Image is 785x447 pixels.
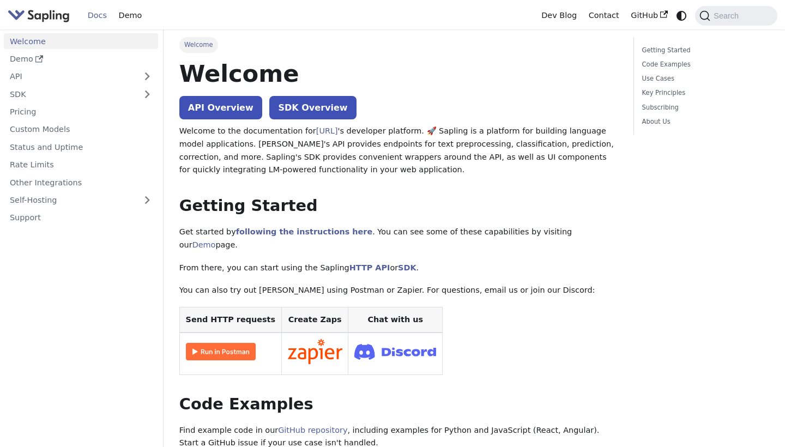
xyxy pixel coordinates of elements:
img: Sapling.ai [8,8,70,23]
a: GitHub repository [278,426,347,434]
a: API Overview [179,96,262,119]
p: Get started by . You can see some of these capabilities by visiting our page. [179,226,618,252]
a: Custom Models [4,122,158,137]
a: Demo [192,240,216,249]
img: Run in Postman [186,343,256,360]
a: Subscribing [642,102,765,113]
a: [URL] [316,126,338,135]
a: GitHub [625,7,673,24]
span: Search [710,11,745,20]
a: Demo [4,51,158,67]
h2: Getting Started [179,196,618,216]
p: You can also try out [PERSON_NAME] using Postman or Zapier. For questions, email us or join our D... [179,284,618,297]
a: About Us [642,117,765,127]
img: Join Discord [354,341,436,363]
th: Chat with us [348,307,443,333]
a: SDK Overview [269,96,356,119]
a: Use Cases [642,74,765,84]
th: Create Zaps [281,307,348,333]
th: Send HTTP requests [179,307,281,333]
a: Contact [583,7,625,24]
img: Connect in Zapier [288,339,342,364]
h2: Code Examples [179,395,618,414]
a: following the instructions here [236,227,372,236]
a: Status and Uptime [4,139,158,155]
button: Switch between dark and light mode (currently system mode) [674,8,690,23]
a: Demo [113,7,148,24]
a: HTTP API [349,263,390,272]
button: Expand sidebar category 'API' [136,69,158,84]
a: Docs [82,7,113,24]
nav: Breadcrumbs [179,37,618,52]
a: SDK [398,263,416,272]
a: Other Integrations [4,174,158,190]
p: Welcome to the documentation for 's developer platform. 🚀 Sapling is a platform for building lang... [179,125,618,177]
a: Sapling.aiSapling.ai [8,8,74,23]
button: Search (Command+K) [695,6,777,26]
a: API [4,69,136,84]
a: Pricing [4,104,158,120]
a: Code Examples [642,59,765,70]
a: SDK [4,86,136,102]
a: Key Principles [642,88,765,98]
p: From there, you can start using the Sapling or . [179,262,618,275]
a: Self-Hosting [4,192,158,208]
a: Rate Limits [4,157,158,173]
a: Welcome [4,33,158,49]
a: Getting Started [642,45,765,56]
h1: Welcome [179,59,618,88]
button: Expand sidebar category 'SDK' [136,86,158,102]
a: Dev Blog [535,7,582,24]
span: Welcome [179,37,218,52]
a: Support [4,210,158,226]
